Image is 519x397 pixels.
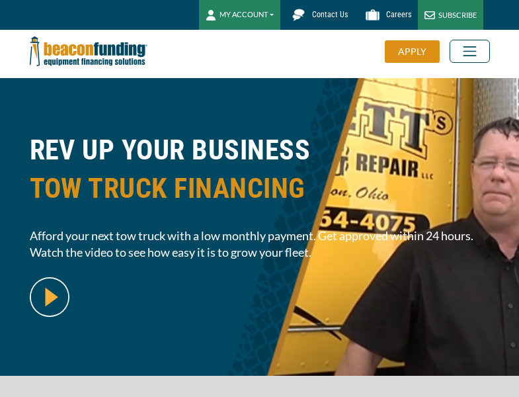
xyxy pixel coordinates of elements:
img: Beacon Funding Corporation logo [30,30,147,73]
a: Careers [354,3,418,26]
button: Toggle navigation [450,40,490,63]
div: APPLY [385,40,440,63]
a: Contact Us [280,3,354,26]
span: TOW TRUCK FINANCING [30,169,490,208]
img: Beacon Funding Careers [361,3,384,26]
img: video modal pop-up play button [30,277,69,317]
h1: REV UP YOUR BUSINESS [30,131,490,218]
a: APPLY [385,40,450,63]
span: Contact Us [312,10,348,19]
span: Afford your next tow truck with a low monthly payment. Get approved within 24 hours. Watch the vi... [30,228,490,261]
img: Beacon Funding chat [287,3,310,26]
span: Careers [386,10,411,19]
